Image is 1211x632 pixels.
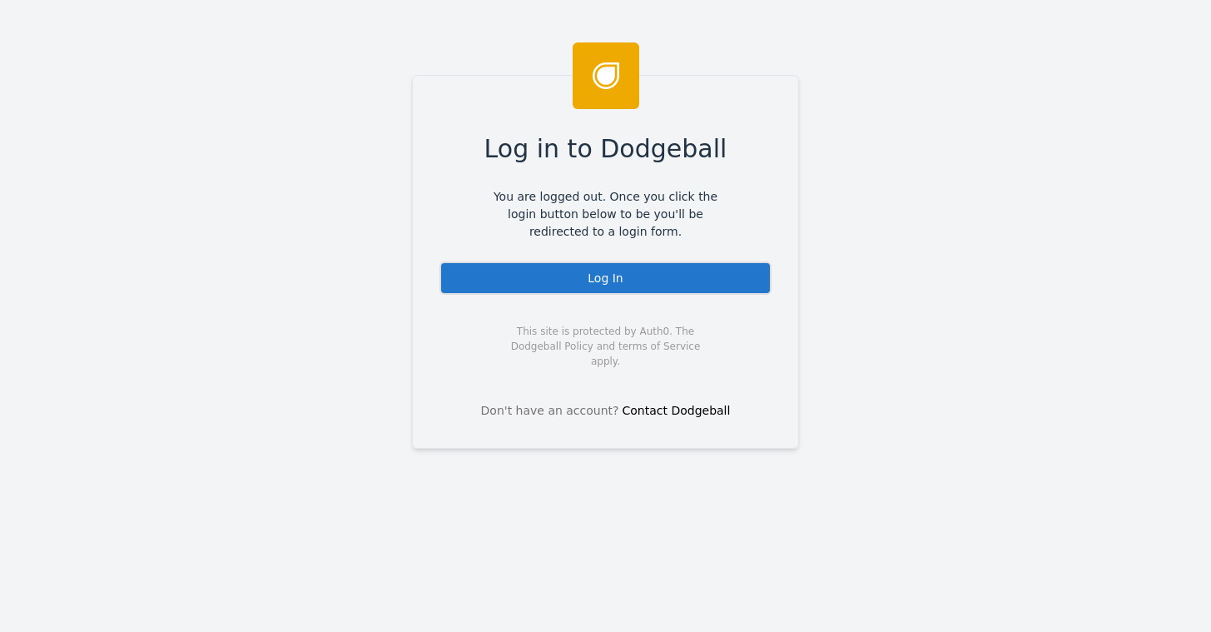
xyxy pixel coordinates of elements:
[481,188,730,241] span: You are logged out. Once you click the login button below to be you'll be redirected to a login f...
[439,261,772,295] div: Log In
[481,402,619,420] span: Don't have an account?
[484,130,727,167] span: Log in to Dodgeball
[623,404,731,417] a: Contact Dodgeball
[496,324,715,369] span: This site is protected by Auth0. The Dodgeball Policy and terms of Service apply.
